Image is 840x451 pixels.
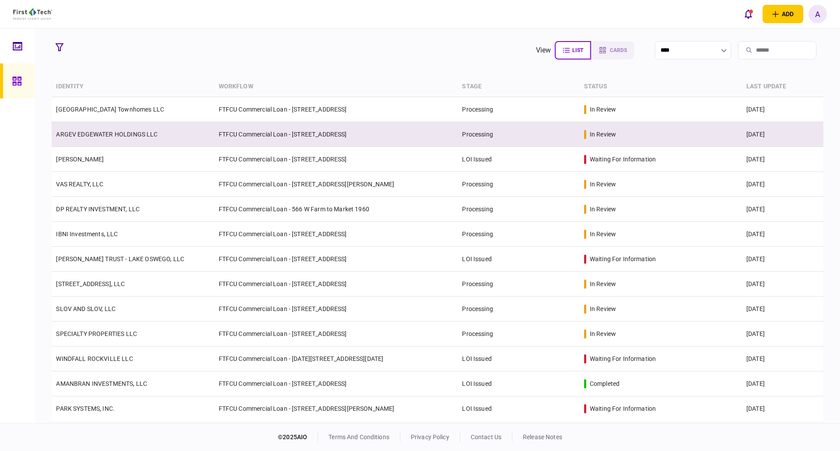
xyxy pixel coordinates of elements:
[13,8,52,20] img: client company logo
[458,122,579,147] td: Processing
[555,41,591,59] button: list
[56,405,115,412] a: PARK SYSTEMS, INC.
[214,272,458,297] td: FTFCU Commercial Loan - [STREET_ADDRESS]
[458,222,579,247] td: Processing
[56,231,118,238] a: IBNI Investments, LLC
[458,371,579,396] td: LOI Issued
[214,172,458,197] td: FTFCU Commercial Loan - [STREET_ADDRESS][PERSON_NAME]
[458,322,579,346] td: Processing
[742,396,823,421] td: [DATE]
[739,5,757,23] button: open notifications list
[580,77,742,97] th: status
[214,396,458,421] td: FTFCU Commercial Loan - [STREET_ADDRESS][PERSON_NAME]
[590,105,616,114] div: in review
[56,280,125,287] a: [STREET_ADDRESS], LLC
[214,247,458,272] td: FTFCU Commercial Loan - [STREET_ADDRESS]
[742,297,823,322] td: [DATE]
[572,47,583,53] span: list
[56,380,147,387] a: AMANBRAN INVESTMENTS, LLC
[742,346,823,371] td: [DATE]
[742,371,823,396] td: [DATE]
[56,131,157,138] a: ARGEV EDGEWATER HOLDINGS LLC
[742,197,823,222] td: [DATE]
[742,77,823,97] th: last update
[536,45,551,56] div: view
[808,5,827,23] button: A
[214,346,458,371] td: FTFCU Commercial Loan - [DATE][STREET_ADDRESS][DATE]
[214,122,458,147] td: FTFCU Commercial Loan - [STREET_ADDRESS]
[458,297,579,322] td: Processing
[56,305,115,312] a: SLOV AND SLOV, LLC
[523,434,562,441] a: release notes
[590,329,616,338] div: in review
[329,434,389,441] a: terms and conditions
[52,77,214,97] th: identity
[56,255,184,262] a: [PERSON_NAME] TRUST - LAKE OSWEGO, LLC
[458,272,579,297] td: Processing
[458,97,579,122] td: Processing
[742,122,823,147] td: [DATE]
[214,77,458,97] th: workflow
[742,222,823,247] td: [DATE]
[56,181,103,188] a: VAS REALTY, LLC
[471,434,501,441] a: contact us
[590,180,616,189] div: in review
[56,355,133,362] a: WINDFALL ROCKVILLE LLC
[458,147,579,172] td: LOI Issued
[742,247,823,272] td: [DATE]
[458,346,579,371] td: LOI Issued
[458,172,579,197] td: Processing
[590,379,619,388] div: completed
[590,255,656,263] div: waiting for information
[590,130,616,139] div: in review
[56,156,104,163] a: [PERSON_NAME]
[742,147,823,172] td: [DATE]
[214,97,458,122] td: FTFCU Commercial Loan - [STREET_ADDRESS]
[590,404,656,413] div: waiting for information
[278,433,318,442] div: © 2025 AIO
[458,197,579,222] td: Processing
[763,5,803,23] button: open adding identity options
[458,247,579,272] td: LOI Issued
[590,304,616,313] div: in review
[742,272,823,297] td: [DATE]
[214,297,458,322] td: FTFCU Commercial Loan - [STREET_ADDRESS]
[590,354,656,363] div: waiting for information
[742,97,823,122] td: [DATE]
[411,434,449,441] a: privacy policy
[742,172,823,197] td: [DATE]
[590,230,616,238] div: in review
[56,106,164,113] a: [GEOGRAPHIC_DATA] Townhomes LLC
[214,371,458,396] td: FTFCU Commercial Loan - [STREET_ADDRESS]
[214,222,458,247] td: FTFCU Commercial Loan - [STREET_ADDRESS]
[56,206,140,213] a: DP REALTY INVESTMENT, LLC
[742,322,823,346] td: [DATE]
[590,205,616,213] div: in review
[214,322,458,346] td: FTFCU Commercial Loan - [STREET_ADDRESS]
[590,280,616,288] div: in review
[214,197,458,222] td: FTFCU Commercial Loan - 566 W Farm to Market 1960
[590,155,656,164] div: waiting for information
[214,147,458,172] td: FTFCU Commercial Loan - [STREET_ADDRESS]
[56,330,137,337] a: SPECIALTY PROPERTIES LLC
[610,47,627,53] span: cards
[591,41,634,59] button: cards
[458,396,579,421] td: LOI Issued
[458,77,579,97] th: stage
